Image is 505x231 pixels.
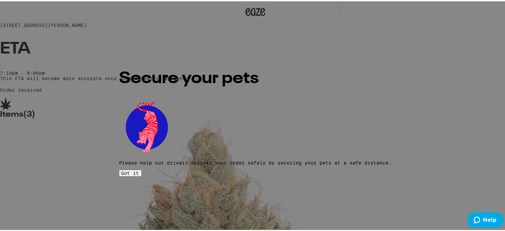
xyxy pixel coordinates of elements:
[119,69,392,85] h2: Secure your pets
[119,99,174,153] img: pets
[121,169,139,174] span: Got it
[119,159,392,164] p: Please help our drivers deliver your order safely by securing your pets at a safe distance.
[468,211,504,228] iframe: Opens a widget where you can find more information
[119,169,141,175] button: Got it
